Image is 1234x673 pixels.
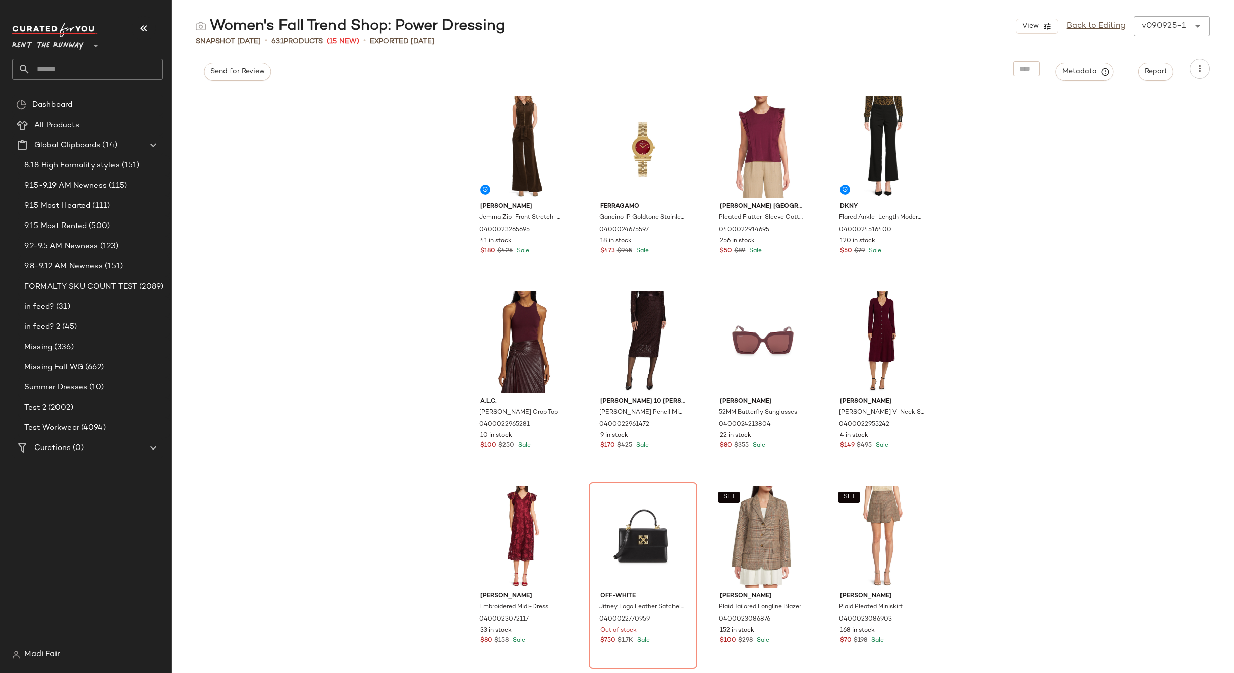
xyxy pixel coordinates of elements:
[196,36,261,47] span: Snapshot [DATE]
[479,226,530,235] span: 0400023265695
[635,637,650,644] span: Sale
[617,441,632,451] span: $425
[511,637,525,644] span: Sale
[196,16,506,36] div: Women's Fall Trend Shop: Power Dressing
[12,23,98,37] img: cfy_white_logo.C9jOOHJF.svg
[712,291,813,393] img: 0400024213804_REDBORDEAUX
[1016,19,1058,34] button: View
[196,21,206,31] img: svg%3e
[720,626,754,635] span: 152 in stock
[719,213,804,222] span: Pleated Flutter-Sleeve Cotton-Blend Top
[480,441,496,451] span: $100
[34,140,100,151] span: Global Clipboards
[599,603,685,612] span: Jitney Logo Leather Satchel Bag
[600,636,615,645] span: $750
[71,442,83,454] span: (0)
[867,248,881,254] span: Sale
[370,36,434,47] p: Exported [DATE]
[600,441,615,451] span: $170
[52,342,74,353] span: (336)
[498,441,514,451] span: $250
[843,494,855,501] span: SET
[60,321,77,333] span: (45)
[869,637,884,644] span: Sale
[874,442,888,449] span: Sale
[838,492,860,503] button: SET
[720,636,736,645] span: $100
[24,180,107,192] span: 9.15-9.19 AM Newness
[90,200,110,212] span: (111)
[24,220,87,232] span: 9.15 Most Rented
[712,486,813,588] img: 0400023086876
[515,248,529,254] span: Sale
[24,281,137,293] span: FORMALTY SKU COUNT TEST
[480,202,566,211] span: [PERSON_NAME]
[16,100,26,110] img: svg%3e
[24,649,60,661] span: Madi Fair
[718,492,740,503] button: SET
[592,96,694,198] img: 0400024675597
[24,382,87,394] span: Summer Dresses
[24,200,90,212] span: 9.15 Most Hearted
[479,603,548,612] span: Embroidered Midi-Dress
[720,441,732,451] span: $80
[98,241,119,252] span: (123)
[839,408,924,417] span: [PERSON_NAME] V-Neck Sweaterdress
[479,408,558,417] span: [PERSON_NAME] Crop Top
[1062,67,1108,76] span: Metadata
[599,420,649,429] span: 0400022961472
[204,63,271,81] button: Send for Review
[100,140,117,151] span: (14)
[103,261,123,272] span: (151)
[592,291,694,393] img: 0400022961472_AUBERGINE
[46,402,73,414] span: (2002)
[12,651,20,659] img: svg%3e
[24,241,98,252] span: 9.2-9.5 AM Newness
[120,160,140,172] span: (151)
[87,382,104,394] span: (10)
[840,202,925,211] span: Dkny
[327,36,359,47] span: (15 New)
[34,442,71,454] span: Curations
[840,592,925,601] span: [PERSON_NAME]
[734,247,745,256] span: $89
[24,321,60,333] span: in feed? 2
[472,291,574,393] img: 0400022965281_MULBERRY
[734,441,749,451] span: $355
[839,226,891,235] span: 0400024516400
[516,442,531,449] span: Sale
[24,261,103,272] span: 9.8-9.12 AM Newness
[480,431,512,440] span: 10 in stock
[618,636,633,645] span: $1.7K
[840,431,868,440] span: 4 in stock
[840,636,852,645] span: $70
[738,636,753,645] span: $298
[720,397,805,406] span: [PERSON_NAME]
[271,36,323,47] div: Products
[79,422,106,434] span: (4094)
[265,35,267,47] span: •
[1142,20,1186,32] div: v090925-1
[719,420,771,429] span: 0400024213804
[832,96,933,198] img: 0400024516400_BLACK
[751,442,765,449] span: Sale
[840,441,855,451] span: $149
[107,180,127,192] span: (115)
[600,202,686,211] span: Ferragamo
[600,592,686,601] span: Off-White
[600,397,686,406] span: [PERSON_NAME] 10 [PERSON_NAME]
[1056,63,1114,81] button: Metadata
[747,248,762,254] span: Sale
[839,615,892,624] span: 0400023086903
[472,486,574,588] img: 0400023072117_BORDEAUX
[480,237,512,246] span: 41 in stock
[271,38,284,45] span: 631
[479,615,529,624] span: 0400023072117
[857,441,872,451] span: $495
[480,247,495,256] span: $180
[720,237,755,246] span: 256 in stock
[634,248,649,254] span: Sale
[634,442,649,449] span: Sale
[719,408,797,417] span: 52MM Butterfly Sunglasses
[755,637,769,644] span: Sale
